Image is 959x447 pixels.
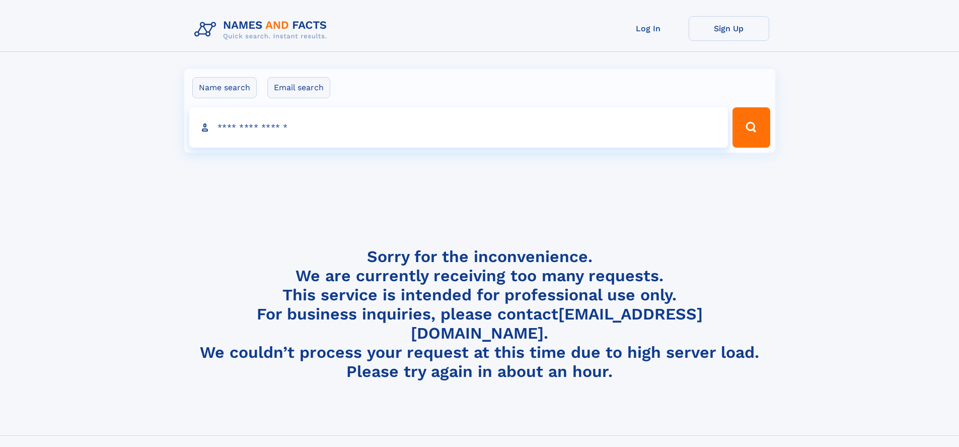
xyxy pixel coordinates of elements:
[190,247,769,381] h4: Sorry for the inconvenience. We are currently receiving too many requests. This service is intend...
[267,77,330,98] label: Email search
[411,304,703,343] a: [EMAIL_ADDRESS][DOMAIN_NAME]
[192,77,257,98] label: Name search
[689,16,769,41] a: Sign Up
[608,16,689,41] a: Log In
[189,107,728,148] input: search input
[190,16,335,43] img: Logo Names and Facts
[732,107,770,148] button: Search Button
